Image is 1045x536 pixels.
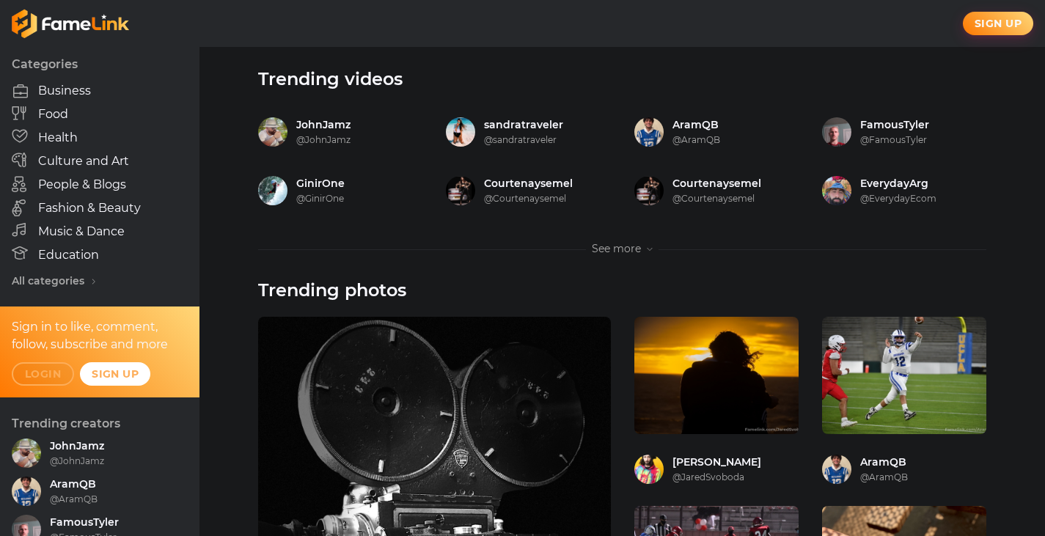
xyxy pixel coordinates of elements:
[446,117,475,147] img: no-alt
[12,438,188,468] a: no-altJohnJamz@JohnJamz
[860,193,936,205] span: @EverydayEcom
[634,455,664,484] img: no-alt
[672,177,761,190] strong: Courtenaysemel
[860,455,908,469] strong: AramQB
[860,118,929,131] strong: FamousTyler
[50,455,104,467] span: @JohnJamz
[592,241,653,258] button: See more
[975,17,1022,30] span: Sign up
[12,274,84,287] span: All categories
[258,176,422,205] a: no-altGinirOne@GinirOne
[38,179,126,191] span: People & Blogs
[50,515,119,529] strong: FamousTyler
[12,477,41,506] img: no-alt
[38,109,68,120] span: Food
[446,117,610,147] a: no-altsandratraveler@sandratraveler
[822,176,851,205] img: no-alt
[634,455,799,484] a: no-alt[PERSON_NAME]@JaredSvoboda
[50,439,104,452] strong: JohnJamz
[258,70,403,88] div: Trending videos
[634,176,799,205] a: no-altCourtenaysemel@Courtenaysemel
[38,85,91,97] span: Business
[296,177,345,190] strong: GinirOne
[484,193,573,205] span: @Courtenaysemel
[672,455,761,469] strong: [PERSON_NAME]
[860,471,908,483] span: @AramQB
[12,59,188,70] div: Categories
[258,176,287,205] img: no-alt
[672,471,761,483] span: @JaredSvoboda
[822,455,851,484] img: no-alt
[822,176,986,205] a: no-altEverydayArg@EverydayEcom
[50,493,98,505] span: @AramQB
[484,177,573,190] strong: Courtenaysemel
[50,477,98,491] strong: AramQB
[12,438,41,468] img: no-alt
[12,318,188,353] div: Sign in to like, comment, follow, subscribe and more
[672,118,720,131] strong: AramQB
[12,362,74,386] button: Login
[296,193,345,205] span: @GinirOne
[672,193,761,205] span: @Courtenaysemel
[12,418,188,430] div: Trending creators
[38,226,125,238] span: Music & Dance
[258,117,422,147] a: no-altJohnJamz@JohnJamz
[860,134,929,146] span: @FamousTyler
[296,118,351,131] strong: JohnJamz
[258,117,287,147] img: no-alt
[484,118,563,131] strong: sandratraveler
[672,134,720,146] span: @AramQB
[484,134,563,146] span: @sandratraveler
[860,177,936,190] strong: EverydayArg
[38,202,141,214] span: Fashion & Beauty
[258,282,406,299] div: Trending photos
[12,477,188,506] a: no-altAramQB@AramQB
[446,176,475,205] img: no-alt
[634,176,664,205] img: no-alt
[822,117,986,147] a: no-altFamousTyler@FamousTyler
[38,249,99,261] span: Education
[634,117,799,147] a: no-altAramQB@AramQB
[963,12,1033,35] button: Sign up
[592,242,641,255] span: See more
[634,117,664,147] img: no-alt
[296,134,351,146] span: @JohnJamz
[822,117,851,147] img: no-alt
[38,132,78,144] span: Health
[822,455,986,484] a: no-altAramQB@AramQB
[80,362,150,386] button: Sign Up
[38,155,129,167] span: Culture and Art
[446,176,610,205] a: no-altCourtenaysemel@Courtenaysemel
